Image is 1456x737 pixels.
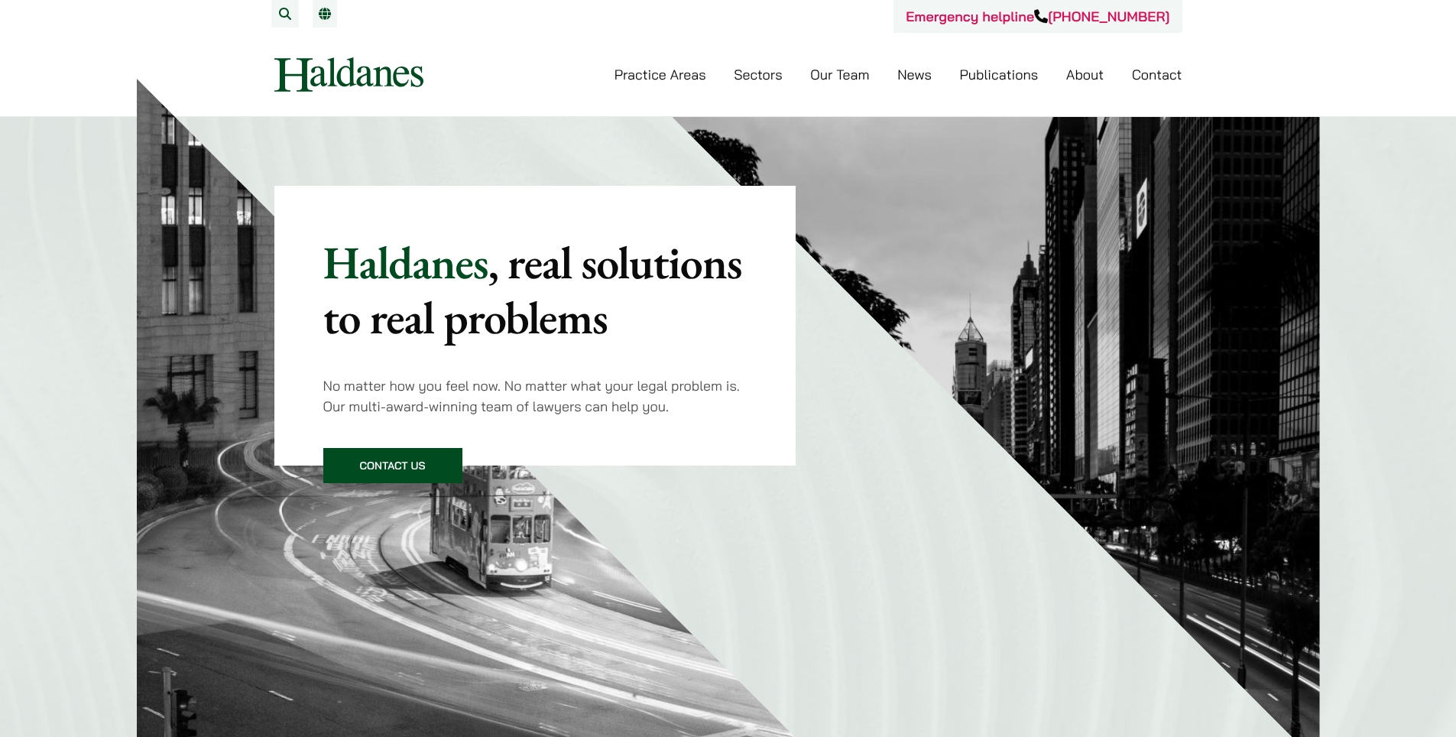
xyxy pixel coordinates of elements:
[319,8,331,20] a: EN
[1066,66,1104,83] a: About
[323,232,742,347] mark: , real solutions to real problems
[274,57,423,92] img: Logo of Haldanes
[615,66,706,83] a: Practice Areas
[960,66,1039,83] a: Publications
[323,448,462,483] a: Contact Us
[323,235,747,345] p: Haldanes
[323,375,747,417] p: No matter how you feel now. No matter what your legal problem is. Our multi-award-winning team of...
[1132,66,1182,83] a: Contact
[897,66,932,83] a: News
[810,66,869,83] a: Our Team
[906,8,1169,25] a: Emergency helpline[PHONE_NUMBER]
[734,66,782,83] a: Sectors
